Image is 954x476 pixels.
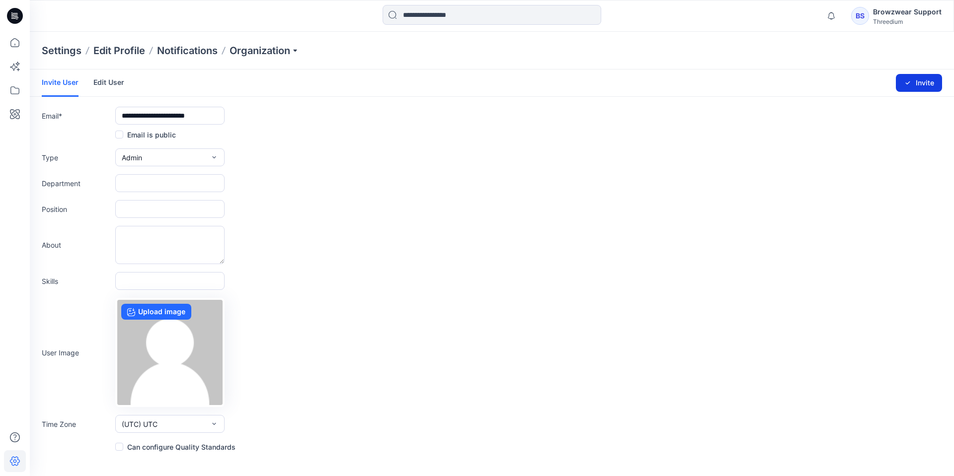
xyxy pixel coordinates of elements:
label: Email [42,111,111,121]
div: BS [851,7,869,25]
span: Admin [122,152,142,163]
label: Email is public [115,129,176,140]
span: (UTC) UTC [122,419,158,429]
label: Position [42,204,111,214]
p: Settings [42,44,81,58]
button: (UTC) UTC [115,415,225,433]
label: Upload image [121,304,191,320]
label: User Image [42,347,111,358]
label: Can configure Quality Standards [115,441,236,453]
button: Invite [896,74,942,92]
label: Department [42,178,111,189]
a: Edit Profile [93,44,145,58]
button: Admin [115,148,225,166]
label: Time Zone [42,419,111,429]
a: Notifications [157,44,218,58]
img: no-profile.png [117,300,223,405]
label: Skills [42,276,111,286]
label: Type [42,152,111,163]
a: Invite User [42,69,79,97]
a: Edit User [93,69,124,95]
label: About [42,240,111,250]
div: Threedium [873,18,942,25]
div: Browzwear Support [873,6,942,18]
